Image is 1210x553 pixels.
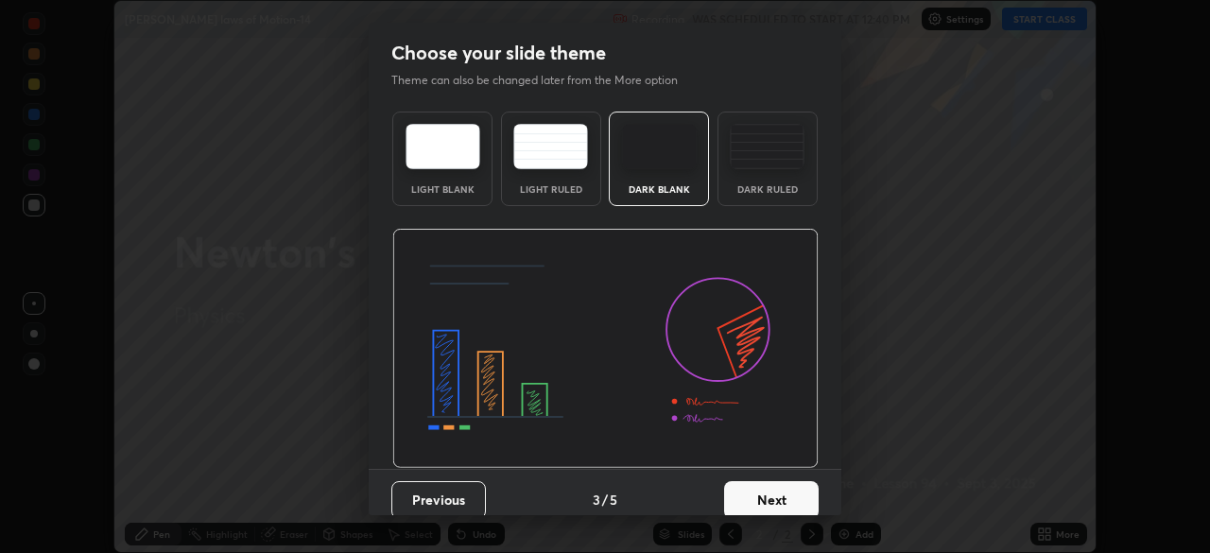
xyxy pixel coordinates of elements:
img: darkRuledTheme.de295e13.svg [730,124,804,169]
button: Previous [391,481,486,519]
img: lightTheme.e5ed3b09.svg [406,124,480,169]
img: darkThemeBanner.d06ce4a2.svg [392,229,819,469]
button: Next [724,481,819,519]
p: Theme can also be changed later from the More option [391,72,698,89]
h4: / [602,490,608,510]
div: Dark Blank [621,184,697,194]
h2: Choose your slide theme [391,41,606,65]
div: Dark Ruled [730,184,805,194]
img: darkTheme.f0cc69e5.svg [622,124,697,169]
div: Light Ruled [513,184,589,194]
img: lightRuledTheme.5fabf969.svg [513,124,588,169]
div: Light Blank [405,184,480,194]
h4: 5 [610,490,617,510]
h4: 3 [593,490,600,510]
